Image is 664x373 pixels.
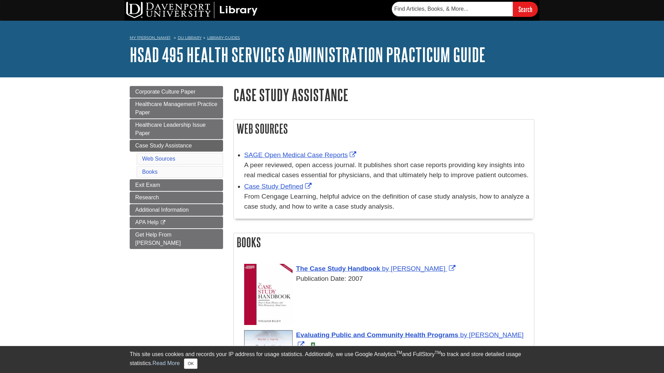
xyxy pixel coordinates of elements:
span: Evaluating Public and Community Health Programs [296,331,458,338]
a: Web Sources [142,156,175,162]
a: Link opens in new window [296,331,524,348]
span: Healthcare Leadership Issue Paper [135,122,206,136]
span: The Case Study Handbook [296,265,380,272]
h2: Web Sources [234,119,534,138]
span: Corporate Culture Paper [135,89,195,95]
button: Close [184,358,197,369]
a: DU Library [178,35,202,40]
a: Link opens in new window [244,151,358,159]
a: Get Help From [PERSON_NAME] [130,229,223,249]
a: Exit Exam [130,179,223,191]
h1: Case Study Assistance [233,86,534,104]
a: My [PERSON_NAME] [130,35,170,41]
span: Research [135,194,159,200]
span: Healthcare Management Practice Paper [135,101,217,115]
a: APA Help [130,217,223,228]
a: Healthcare Leadership Issue Paper [130,119,223,139]
span: [PERSON_NAME] [469,331,524,338]
span: by [460,331,467,338]
span: by [382,265,389,272]
a: Research [130,192,223,203]
a: Healthcare Management Practice Paper [130,98,223,118]
input: Find Articles, Books, & More... [392,2,513,16]
div: Publication Date: 2007 [244,274,531,284]
sup: TM [435,350,441,355]
div: Guide Page Menu [130,86,223,249]
img: e-Book [310,342,316,348]
a: Library Guides [207,35,240,40]
h2: Books [234,233,534,251]
a: HSAD 495 Health Services Administration Practicum Guide [130,44,486,65]
form: Searches DU Library's articles, books, and more [392,2,538,17]
a: Link opens in new window [296,265,457,272]
span: Exit Exam [135,182,160,188]
nav: breadcrumb [130,33,534,44]
a: Additional Information [130,204,223,216]
a: Read More [153,360,180,366]
div: From Cengage Learning, helpful advice on the definition of case study analysis, how to analyze a ... [244,192,531,212]
a: Link opens in new window [244,183,313,190]
span: APA Help [135,219,158,225]
span: Get Help From [PERSON_NAME] [135,232,181,246]
a: Corporate Culture Paper [130,86,223,98]
div: This site uses cookies and records your IP address for usage statistics. Additionally, we use Goo... [130,350,534,369]
a: Case Study Assistance [130,140,223,152]
span: Case Study Assistance [135,143,192,149]
sup: TM [396,350,402,355]
i: This link opens in a new window [160,220,166,225]
span: Additional Information [135,207,189,213]
img: DU Library [126,2,258,18]
input: Search [513,2,538,17]
div: A peer reviewed, open access journal. It publishes short case reports providing key insights into... [244,160,531,180]
a: Books [142,169,157,175]
span: [PERSON_NAME] [391,265,445,272]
